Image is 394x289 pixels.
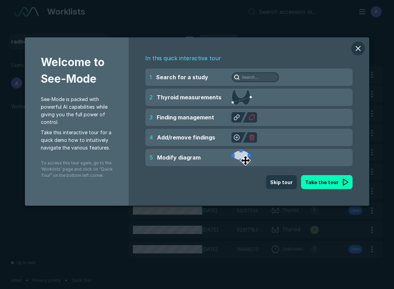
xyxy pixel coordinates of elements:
[231,72,279,82] img: Search for a study
[157,113,214,121] span: Finding management
[156,73,208,81] span: Search for a study
[149,153,153,162] span: 5
[41,154,113,179] span: To access this tour again, go to the ‘Worklists’ page and click on “Quick Tour” on the bottom lef...
[157,133,215,142] span: Add/remove findings
[149,133,153,142] span: 4
[231,90,252,105] img: Thyroid measurements
[41,54,113,96] span: Welcome to See-Mode
[231,132,257,143] img: Add/remove findings
[149,93,153,101] span: 2
[231,149,251,166] img: Modify diagram
[231,112,257,123] img: Finding management
[41,129,113,152] span: Take this interactive tour for a quick demo how to intuitively navigate the various features.
[41,96,113,126] span: See-Mode is packed with powerful AI capabilities while giving you the full power of control.
[157,153,201,162] span: Modify diagram
[149,113,153,121] span: 3
[301,175,352,189] button: Take the tour
[157,93,221,101] span: Thyroid measurements
[149,73,152,81] span: 1
[25,37,369,206] div: modal
[145,54,352,64] span: In this quick interactive tour
[266,175,297,189] button: Skip tour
